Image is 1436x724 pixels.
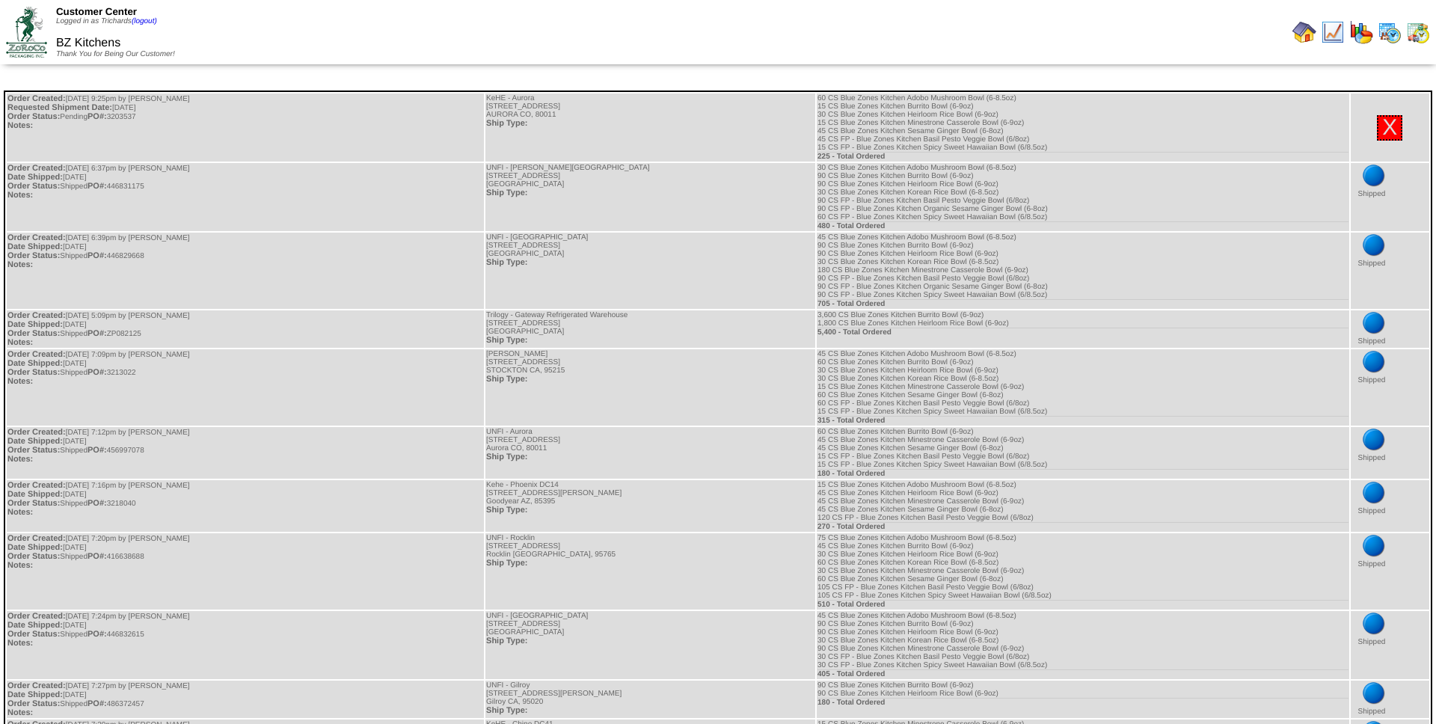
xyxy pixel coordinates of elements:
[7,103,112,112] span: Requested Shipment Date:
[1378,20,1402,44] img: calendarprod.gif
[486,258,527,267] span: Ship Type:
[7,708,33,717] span: Notes:
[88,329,107,338] span: PO#:
[1351,533,1429,610] td: Shipped
[7,233,484,309] td: [DATE] 6:39pm by [PERSON_NAME] [DATE] Shipped 446829668
[7,681,484,718] td: [DATE] 7:27pm by [PERSON_NAME] [DATE] Shipped 486372457
[7,561,33,570] span: Notes:
[7,690,63,699] span: Date Shipped:
[1351,611,1429,679] td: Shipped
[1351,310,1429,348] td: Shipped
[817,233,1349,309] td: 45 CS Blue Zones Kitchen Adobo Mushroom Bowl (6-8.5oz) 90 CS Blue Zones Kitchen Burrito Bowl (6-9...
[88,699,107,708] span: PO#:
[1362,681,1386,705] img: bluedot.png
[7,437,63,446] span: Date Shipped:
[56,6,137,17] span: Customer Center
[485,533,815,610] td: UNFI - Rocklin [STREET_ADDRESS] Rocklin [GEOGRAPHIC_DATA], 95765
[7,182,60,191] span: Order Status:
[1351,427,1429,479] td: Shipped
[7,112,60,121] span: Order Status:
[486,706,527,715] span: Ship Type:
[7,260,33,269] span: Notes:
[485,349,815,426] td: [PERSON_NAME] [STREET_ADDRESS] STOCKTON CA, 95215
[7,534,66,543] span: Order Created:
[7,368,60,377] span: Order Status:
[485,233,815,309] td: UNFI - [GEOGRAPHIC_DATA] [STREET_ADDRESS] [GEOGRAPHIC_DATA]
[7,630,60,639] span: Order Status:
[56,37,120,49] span: BZ Kitchens
[7,94,66,103] span: Order Created:
[88,552,107,561] span: PO#:
[7,349,484,426] td: [DATE] 7:09pm by [PERSON_NAME] [DATE] Shipped 3213022
[1362,164,1386,188] img: bluedot.png
[1351,681,1429,718] td: Shipped
[817,310,1349,348] td: 3,600 CS Blue Zones Kitchen Burrito Bowl (6-9oz) 1,800 CS Blue Zones Kitchen Heirloom Rice Bowl (...
[485,681,815,718] td: UNFI - Gilroy [STREET_ADDRESS][PERSON_NAME] Gilroy CA, 95020
[56,50,175,58] span: Thank You for Being Our Customer!
[7,612,66,621] span: Order Created:
[817,349,1349,426] td: 45 CS Blue Zones Kitchen Adobo Mushroom Bowl (6-8.5oz) 60 CS Blue Zones Kitchen Burrito Bowl (6-9...
[7,350,66,359] span: Order Created:
[1362,612,1386,636] img: bluedot.png
[1351,349,1429,426] td: Shipped
[485,163,815,231] td: UNFI - [PERSON_NAME][GEOGRAPHIC_DATA] [STREET_ADDRESS] [GEOGRAPHIC_DATA]
[7,543,63,552] span: Date Shipped:
[485,480,815,532] td: Kehe - Phoenix DC14 [STREET_ADDRESS][PERSON_NAME] Goodyear AZ, 85395
[817,681,1349,718] td: 90 CS Blue Zones Kitchen Burrito Bowl (6-9oz) 90 CS Blue Zones Kitchen Heirloom Rice Bowl (6-9oz)
[817,416,1348,425] div: 315 - Total Ordered
[7,490,63,499] span: Date Shipped:
[7,552,60,561] span: Order Status:
[486,188,527,197] span: Ship Type:
[88,182,107,191] span: PO#:
[817,522,1348,531] div: 270 - Total Ordered
[817,469,1348,478] div: 180 - Total Ordered
[485,93,815,162] td: KeHE - Aurora [STREET_ADDRESS] AURORA CO, 80011
[7,533,484,610] td: [DATE] 7:20pm by [PERSON_NAME] [DATE] Shipped 416638688
[6,7,47,57] img: ZoRoCo_Logo(Green%26Foil)%20jpg.webp
[486,452,527,461] span: Ship Type:
[7,164,66,173] span: Order Created:
[817,221,1348,230] div: 480 - Total Ordered
[1362,311,1386,335] img: bluedot.png
[1349,20,1373,44] img: graph.gif
[132,17,157,25] a: (logout)
[817,480,1349,532] td: 15 CS Blue Zones Kitchen Adobo Mushroom Bowl (6-8.5oz) 45 CS Blue Zones Kitchen Heirloom Rice Bow...
[485,611,815,679] td: UNFI - [GEOGRAPHIC_DATA] [STREET_ADDRESS] [GEOGRAPHIC_DATA]
[7,163,484,231] td: [DATE] 6:37pm by [PERSON_NAME] [DATE] Shipped 446831175
[7,611,484,679] td: [DATE] 7:24pm by [PERSON_NAME] [DATE] Shipped 446832615
[817,669,1348,678] div: 405 - Total Ordered
[7,310,484,348] td: [DATE] 5:09pm by [PERSON_NAME] [DATE] Shipped ZP082125
[1382,115,1397,140] a: X
[7,329,60,338] span: Order Status:
[1351,233,1429,309] td: Shipped
[7,446,60,455] span: Order Status:
[817,328,1348,337] div: 5,400 - Total Ordered
[7,191,33,200] span: Notes:
[817,163,1349,231] td: 30 CS Blue Zones Kitchen Adobo Mushroom Bowl (6-8.5oz) 90 CS Blue Zones Kitchen Burrito Bowl (6-9...
[7,508,33,517] span: Notes:
[7,377,33,386] span: Notes:
[817,427,1349,479] td: 60 CS Blue Zones Kitchen Burrito Bowl (6-9oz) 45 CS Blue Zones Kitchen Minestrone Casserole Bowl ...
[88,368,107,377] span: PO#:
[1362,350,1386,374] img: bluedot.png
[88,446,107,455] span: PO#:
[7,338,33,347] span: Notes:
[485,427,815,479] td: UNFI - Aurora [STREET_ADDRESS] Aurora CO, 80011
[56,17,157,25] span: Logged in as Trichards
[1362,481,1386,505] img: bluedot.png
[7,699,60,708] span: Order Status:
[1351,480,1429,532] td: Shipped
[486,119,527,128] span: Ship Type:
[7,359,63,368] span: Date Shipped:
[1351,163,1429,231] td: Shipped
[817,611,1349,679] td: 45 CS Blue Zones Kitchen Adobo Mushroom Bowl (6-8.5oz) 90 CS Blue Zones Kitchen Burrito Bowl (6-9...
[486,506,527,515] span: Ship Type:
[1362,428,1386,452] img: bluedot.png
[485,310,815,348] td: Trilogy - Gateway Refrigerated Warehouse [STREET_ADDRESS] [GEOGRAPHIC_DATA]
[1292,20,1316,44] img: home.gif
[1362,534,1386,558] img: bluedot.png
[7,639,33,648] span: Notes:
[817,299,1348,308] div: 705 - Total Ordered
[486,336,527,345] span: Ship Type:
[88,251,107,260] span: PO#:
